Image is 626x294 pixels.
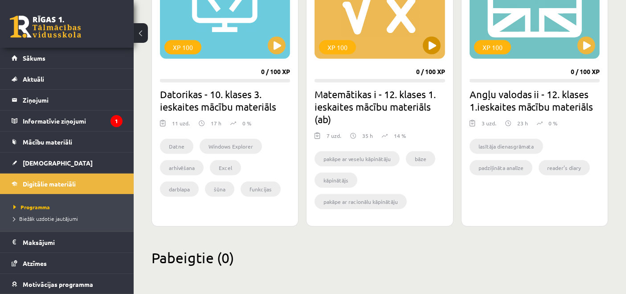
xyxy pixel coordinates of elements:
legend: Ziņojumi [23,90,123,110]
span: Biežāk uzdotie jautājumi [13,215,78,222]
h2: Angļu valodas ii - 12. klases 1.ieskaites mācību materiāls [470,88,600,113]
div: 3 uzd. [482,119,496,133]
a: Ziņojumi [12,90,123,110]
a: Aktuāli [12,69,123,89]
div: XP 100 [164,40,201,54]
a: Biežāk uzdotie jautājumi [13,215,125,223]
li: padziļināta analīze [470,160,532,175]
li: reader’s diary [539,160,590,175]
div: 7 uzd. [327,132,341,145]
li: pakāpe ar racionālu kāpinātāju [315,194,407,209]
legend: Informatīvie ziņojumi [23,111,123,131]
p: 35 h [362,132,373,140]
a: Programma [13,203,125,211]
a: Informatīvie ziņojumi1 [12,111,123,131]
span: Motivācijas programma [23,280,93,288]
li: Datne [160,139,193,154]
p: 17 h [211,119,221,127]
li: pakāpe ar veselu kāpinātāju [315,151,400,166]
h2: Pabeigtie (0) [151,249,608,266]
a: Sākums [12,48,123,68]
span: [DEMOGRAPHIC_DATA] [23,159,93,167]
span: Mācību materiāli [23,138,72,146]
span: Digitālie materiāli [23,180,76,188]
span: Sākums [23,54,45,62]
a: [DEMOGRAPHIC_DATA] [12,153,123,173]
li: arhivēšana [160,160,204,175]
li: Windows Explorer [200,139,262,154]
li: Excel [210,160,241,175]
h2: Datorikas - 10. klases 3. ieskaites mācību materiāls [160,88,290,113]
li: darblapa [160,182,199,197]
li: lasītāja dienasgrāmata [470,139,543,154]
div: XP 100 [474,40,511,54]
span: Aktuāli [23,75,44,83]
p: 23 h [517,119,528,127]
p: 0 % [242,119,251,127]
div: 11 uzd. [172,119,190,133]
p: 14 % [394,132,406,140]
a: Maksājumi [12,232,123,253]
div: XP 100 [319,40,356,54]
span: Programma [13,203,50,211]
h2: Matemātikas i - 12. klases 1. ieskaites mācību materiāls (ab) [315,88,445,125]
span: Atzīmes [23,259,47,267]
a: Atzīmes [12,253,123,273]
li: funkcijas [241,182,281,197]
legend: Maksājumi [23,232,123,253]
p: 0 % [549,119,558,127]
li: šūna [205,182,234,197]
a: Rīgas 1. Tālmācības vidusskola [10,16,81,38]
a: Mācību materiāli [12,132,123,152]
a: Digitālie materiāli [12,174,123,194]
li: kāpinātājs [315,173,357,188]
li: bāze [406,151,435,166]
i: 1 [110,115,123,127]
